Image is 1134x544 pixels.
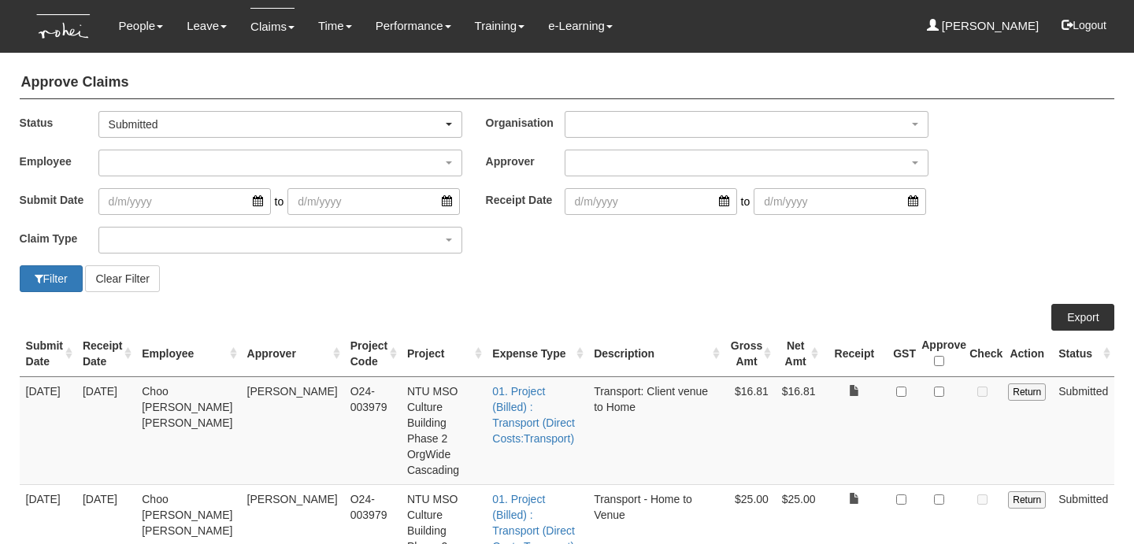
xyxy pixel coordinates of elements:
[76,331,135,377] th: Receipt Date : activate to sort column ascending
[287,188,460,215] input: d/m/yyyy
[344,331,401,377] th: Project Code : activate to sort column ascending
[318,8,352,44] a: Time
[565,188,737,215] input: d/m/yyyy
[241,376,344,484] td: [PERSON_NAME]
[20,227,98,250] label: Claim Type
[1051,6,1117,44] button: Logout
[724,331,775,377] th: Gross Amt : activate to sort column ascending
[587,376,724,484] td: Transport: Client venue to Home
[724,376,775,484] td: $16.81
[241,331,344,377] th: Approver : activate to sort column ascending
[109,117,443,132] div: Submitted
[376,8,451,44] a: Performance
[250,8,295,45] a: Claims
[76,376,135,484] td: [DATE]
[754,188,926,215] input: d/m/yyyy
[401,331,486,377] th: Project : activate to sort column ascending
[1002,331,1052,377] th: Action
[135,331,240,377] th: Employee : activate to sort column ascending
[927,8,1039,44] a: [PERSON_NAME]
[963,331,1002,377] th: Check
[401,376,486,484] td: NTU MSO Culture Building Phase 2 OrgWide Cascading
[98,188,271,215] input: d/m/yyyy
[1068,481,1118,528] iframe: chat widget
[887,331,915,377] th: GST
[775,331,822,377] th: Net Amt : activate to sort column ascending
[20,150,98,172] label: Employee
[118,8,163,44] a: People
[98,111,462,138] button: Submitted
[20,111,98,134] label: Status
[1052,331,1114,377] th: Status : activate to sort column ascending
[344,376,401,484] td: O24-003979
[486,150,565,172] label: Approver
[20,376,76,484] td: [DATE]
[20,331,76,377] th: Submit Date : activate to sort column ascending
[20,67,1115,99] h4: Approve Claims
[915,331,963,377] th: Approve
[1052,376,1114,484] td: Submitted
[486,331,587,377] th: Expense Type : activate to sort column ascending
[475,8,525,44] a: Training
[1008,491,1046,509] input: Return
[822,331,888,377] th: Receipt
[271,188,288,215] span: to
[486,188,565,211] label: Receipt Date
[486,111,565,134] label: Organisation
[20,188,98,211] label: Submit Date
[548,8,613,44] a: e-Learning
[135,376,240,484] td: Choo [PERSON_NAME] [PERSON_NAME]
[20,265,83,292] button: Filter
[85,265,159,292] button: Clear Filter
[492,385,575,445] a: 01. Project (Billed) : Transport (Direct Costs:Transport)
[1051,304,1114,331] a: Export
[737,188,754,215] span: to
[587,331,724,377] th: Description : activate to sort column ascending
[1008,383,1046,401] input: Return
[775,376,822,484] td: $16.81
[187,8,227,44] a: Leave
